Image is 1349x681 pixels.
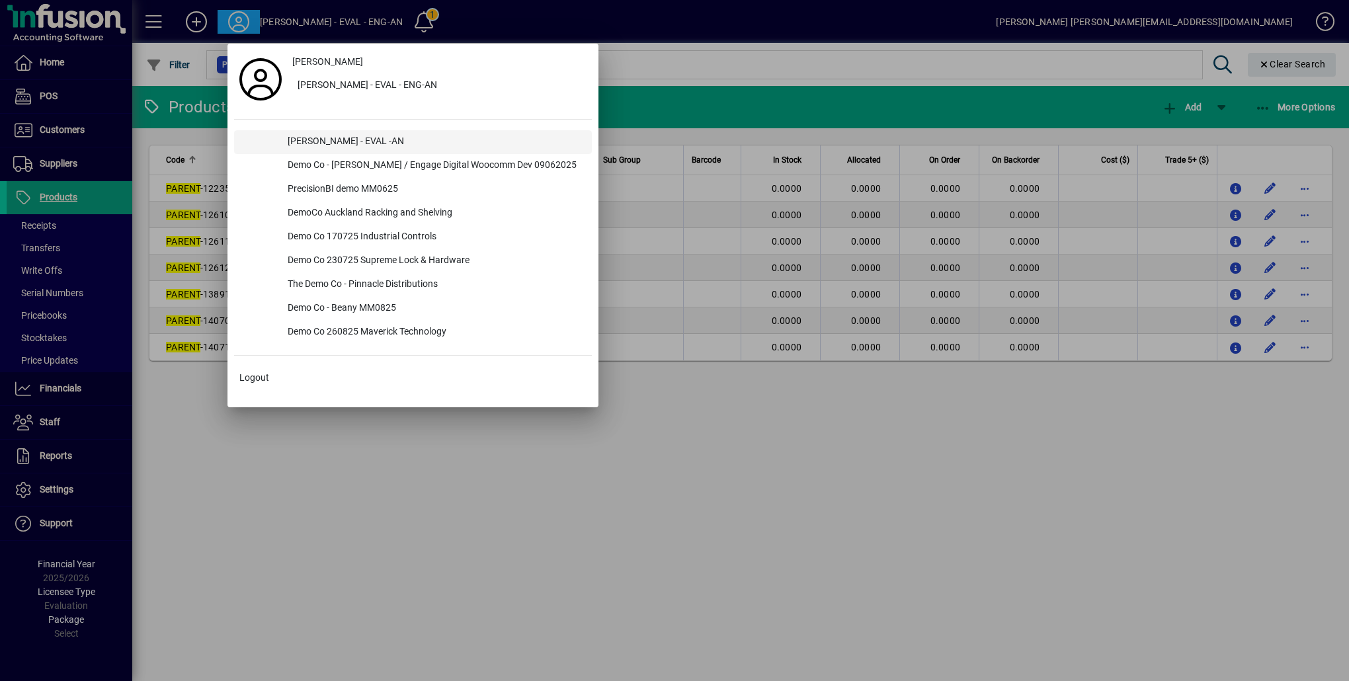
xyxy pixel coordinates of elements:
[234,366,592,390] button: Logout
[277,297,592,321] div: Demo Co - Beany MM0825
[234,178,592,202] button: PrecisionBI demo MM0625
[292,55,363,69] span: [PERSON_NAME]
[277,321,592,344] div: Demo Co 260825 Maverick Technology
[37,21,65,32] div: v 4.0.25
[146,78,223,87] div: Keywords by Traffic
[34,34,145,45] div: Domain: [DOMAIN_NAME]
[21,21,32,32] img: logo_orange.svg
[234,321,592,344] button: Demo Co 260825 Maverick Technology
[287,74,592,98] button: [PERSON_NAME] - EVAL - ENG-AN
[234,249,592,273] button: Demo Co 230725 Supreme Lock & Hardware
[132,77,142,87] img: tab_keywords_by_traffic_grey.svg
[277,249,592,273] div: Demo Co 230725 Supreme Lock & Hardware
[277,130,592,154] div: [PERSON_NAME] - EVAL -AN
[234,273,592,297] button: The Demo Co - Pinnacle Distributions
[50,78,118,87] div: Domain Overview
[277,225,592,249] div: Demo Co 170725 Industrial Controls
[234,297,592,321] button: Demo Co - Beany MM0825
[234,67,287,91] a: Profile
[287,50,592,74] a: [PERSON_NAME]
[21,34,32,45] img: website_grey.svg
[277,178,592,202] div: PrecisionBI demo MM0625
[234,225,592,249] button: Demo Co 170725 Industrial Controls
[36,77,46,87] img: tab_domain_overview_orange.svg
[239,371,269,385] span: Logout
[277,202,592,225] div: DemoCo Auckland Racking and Shelving
[277,154,592,178] div: Demo Co - [PERSON_NAME] / Engage Digital Woocomm Dev 09062025
[234,202,592,225] button: DemoCo Auckland Racking and Shelving
[234,154,592,178] button: Demo Co - [PERSON_NAME] / Engage Digital Woocomm Dev 09062025
[277,273,592,297] div: The Demo Co - Pinnacle Distributions
[234,130,592,154] button: [PERSON_NAME] - EVAL -AN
